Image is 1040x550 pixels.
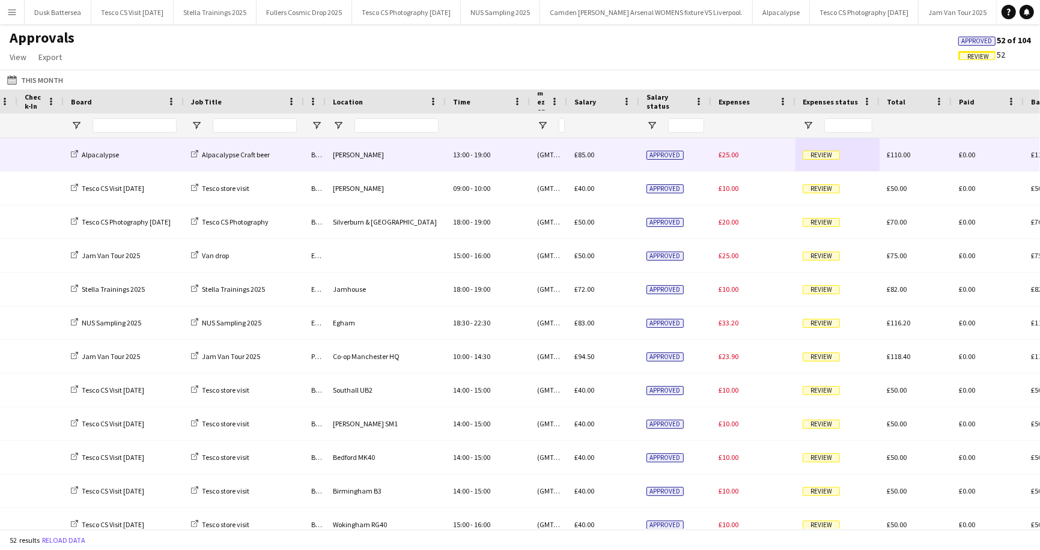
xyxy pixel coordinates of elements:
span: Approved [646,352,684,361]
span: £23.90 [719,352,738,361]
span: £50.00 [887,184,907,193]
span: Review [967,53,989,61]
span: £50.00 [887,385,907,394]
span: Review [803,151,840,160]
a: Tesco CS Visit [DATE] [71,184,144,193]
button: Stella Trainings 2025 [174,1,257,24]
span: £50.00 [574,251,594,260]
span: Tesco CS Photography [DATE] [82,217,171,226]
span: £0.00 [959,184,975,193]
span: Alpacalypse Craft beer [202,150,270,159]
span: Review [803,386,840,395]
a: Van drop [191,251,229,260]
span: Tesco store visit [202,184,249,193]
span: Tesco CS Visit [DATE] [82,419,144,428]
span: Approved [646,386,684,395]
button: Open Filter Menu [646,120,657,131]
button: Open Filter Menu [311,120,322,131]
span: Stella Trainings 2025 [82,285,145,294]
span: 16:00 [474,520,490,529]
button: Alpacalypse [753,1,810,24]
a: Tesco store visit [191,184,249,193]
input: Job Title Filter Input [213,118,297,133]
div: Brand Ambassador [304,407,326,440]
span: Timezone [537,79,546,124]
span: £25.00 [719,150,738,159]
a: Tesco store visit [191,419,249,428]
span: Review [803,521,840,530]
a: Tesco store visit [191,486,249,495]
span: Salary [574,97,596,106]
span: Tesco CS Visit [DATE] [82,486,144,495]
span: Approved [962,37,993,45]
span: £10.00 [719,453,738,462]
span: Tesco CS Visit [DATE] [82,453,144,462]
span: NUS Sampling 2025 [82,318,141,327]
a: Tesco CS Visit [DATE] [71,419,144,428]
button: Jam Van Tour 2025 [919,1,997,24]
div: Brand Ambassador [304,172,326,205]
div: (GMT/BST) [GEOGRAPHIC_DATA] [530,138,567,171]
div: [PERSON_NAME] SM1 [326,407,446,440]
a: Stella Trainings 2025 [191,285,265,294]
div: Bedford MK40 [326,441,446,474]
div: (GMT/BST) [GEOGRAPHIC_DATA] [530,273,567,306]
span: 52 [958,49,1005,60]
button: Open Filter Menu [71,120,82,131]
span: £40.00 [574,419,594,428]
div: Brand Ambassador [304,205,326,238]
span: - [470,150,473,159]
span: Review [803,319,840,328]
div: (GMT/BST) [GEOGRAPHIC_DATA] [530,474,567,507]
span: Jam Van Tour 2025 [82,352,140,361]
div: (GMT/BST) [GEOGRAPHIC_DATA] [530,172,567,205]
span: Stella Trainings 2025 [202,285,265,294]
span: Time [453,97,470,106]
span: £0.00 [959,150,975,159]
a: Jam Van Tour 2025 [71,251,140,260]
span: £0.00 [959,285,975,294]
span: - [470,217,473,226]
span: Review [803,487,840,496]
div: Birmingham B3 [326,474,446,507]
a: Tesco store visit [191,385,249,394]
span: 22:30 [474,318,490,327]
span: Approved [646,420,684,429]
span: £50.00 [887,486,907,495]
span: £118.40 [887,352,910,361]
span: £0.00 [959,486,975,495]
span: 52 of 104 [958,35,1030,46]
span: £0.00 [959,520,975,529]
div: Egham [326,306,446,339]
span: 18:00 [453,217,469,226]
span: £10.00 [719,486,738,495]
span: £10.00 [719,184,738,193]
span: £116.20 [887,318,910,327]
span: £50.00 [887,453,907,462]
div: Co-op Manchester HQ [326,340,446,373]
span: 10:00 [474,184,490,193]
span: Jam Van Tour 2025 [202,352,260,361]
span: 19:00 [474,150,490,159]
a: Tesco CS Photography [191,217,269,226]
span: 14:30 [474,352,490,361]
span: £50.00 [887,520,907,529]
span: £0.00 [959,385,975,394]
button: NUS Sampling 2025 [461,1,540,24]
span: £50.00 [574,217,594,226]
a: Alpacalypse [71,150,119,159]
span: Board [71,97,92,106]
div: Event Manager [304,306,326,339]
a: Tesco CS Visit [DATE] [71,385,144,394]
div: Southall UB2 [326,373,446,406]
span: 18:00 [453,285,469,294]
span: 14:00 [453,453,469,462]
span: - [470,251,473,260]
span: 19:00 [474,285,490,294]
button: Fullers Cosmic Drop 2025 [257,1,352,24]
span: £40.00 [574,453,594,462]
span: £75.00 [887,251,907,260]
span: £0.00 [959,453,975,462]
span: - [470,419,473,428]
a: Tesco CS Visit [DATE] [71,453,144,462]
